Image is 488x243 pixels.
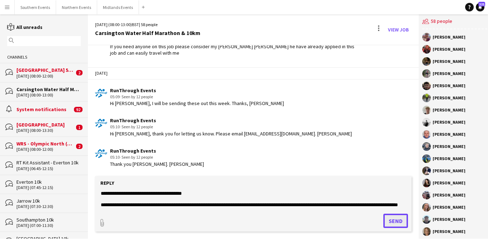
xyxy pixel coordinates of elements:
[132,22,139,27] span: BST
[16,121,74,128] div: [GEOGRAPHIC_DATA]
[56,0,97,14] button: Northern Events
[433,193,465,197] div: [PERSON_NAME]
[433,84,465,88] div: [PERSON_NAME]
[16,179,81,185] div: Everton 10k
[110,161,204,167] div: Thank you [PERSON_NAME]. [PERSON_NAME]
[95,30,200,36] div: Carsington Water Half Marathon & 10km
[15,0,56,14] button: Southern Events
[433,217,465,222] div: [PERSON_NAME]
[433,229,465,234] div: [PERSON_NAME]
[110,130,352,137] div: Hi [PERSON_NAME], thank you for letting us know. Please email [EMAIL_ADDRESS][DOMAIN_NAME]. [PERS...
[120,154,153,160] span: · Seen by 12 people
[16,198,81,204] div: Jarrow 10k
[433,59,465,64] div: [PERSON_NAME]
[16,147,74,152] div: [DATE] (08:00-12:00)
[16,217,81,223] div: Southampton 10k
[110,94,284,100] div: 05:09
[385,24,412,35] a: View Job
[433,144,465,149] div: [PERSON_NAME]
[422,14,487,29] div: 58 people
[100,180,114,186] label: Reply
[478,2,485,6] span: 121
[74,107,83,112] span: 92
[433,108,465,112] div: [PERSON_NAME]
[16,128,74,133] div: [DATE] (08:00-13:30)
[16,204,81,209] div: [DATE] (07:30-12:30)
[16,159,81,166] div: RT Kit Assistant - Everton 10k
[433,96,465,100] div: [PERSON_NAME]
[88,67,419,79] div: [DATE]
[95,21,200,28] div: [DATE] (08:00-13:00) | 58 people
[76,144,83,149] span: 2
[120,94,153,99] span: · Seen by 12 people
[110,124,352,130] div: 05:10
[110,37,360,56] div: Hi [PERSON_NAME] If you need anyone on this job please consider my [PERSON_NAME] [PERSON_NAME] he...
[16,86,81,93] div: Carsington Water Half Marathon & 10km
[433,47,465,51] div: [PERSON_NAME]
[16,67,74,73] div: [GEOGRAPHIC_DATA] 5k and 10k
[433,181,465,185] div: [PERSON_NAME]
[110,117,352,124] div: RunThrough Events
[433,35,465,39] div: [PERSON_NAME]
[433,205,465,209] div: [PERSON_NAME]
[433,169,465,173] div: [PERSON_NAME]
[110,87,284,94] div: RunThrough Events
[110,100,284,106] div: Hi [PERSON_NAME], I will be sending these out this week. Thanks, [PERSON_NAME]
[16,74,74,79] div: [DATE] (08:00-12:00)
[16,106,72,113] div: System notifications
[110,148,204,154] div: RunThrough Events
[76,125,83,130] span: 1
[7,24,43,30] a: All unreads
[76,70,83,75] span: 2
[433,157,465,161] div: [PERSON_NAME]
[16,185,81,190] div: [DATE] (07:45-12:15)
[383,214,408,228] button: Send
[110,154,204,160] div: 05:10
[433,132,465,137] div: [PERSON_NAME]
[16,235,81,242] div: [GEOGRAPHIC_DATA] 10k
[433,120,465,124] div: [PERSON_NAME]
[476,3,484,11] a: 121
[97,0,139,14] button: Midlands Events
[16,93,81,98] div: [DATE] (08:00-13:00)
[433,71,465,76] div: [PERSON_NAME]
[16,166,81,171] div: [DATE] (06:45-12:15)
[120,124,153,129] span: · Seen by 12 people
[16,140,74,147] div: WRS - Olympic North (Women Only)
[16,223,81,228] div: [DATE] (07:00-11:30)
